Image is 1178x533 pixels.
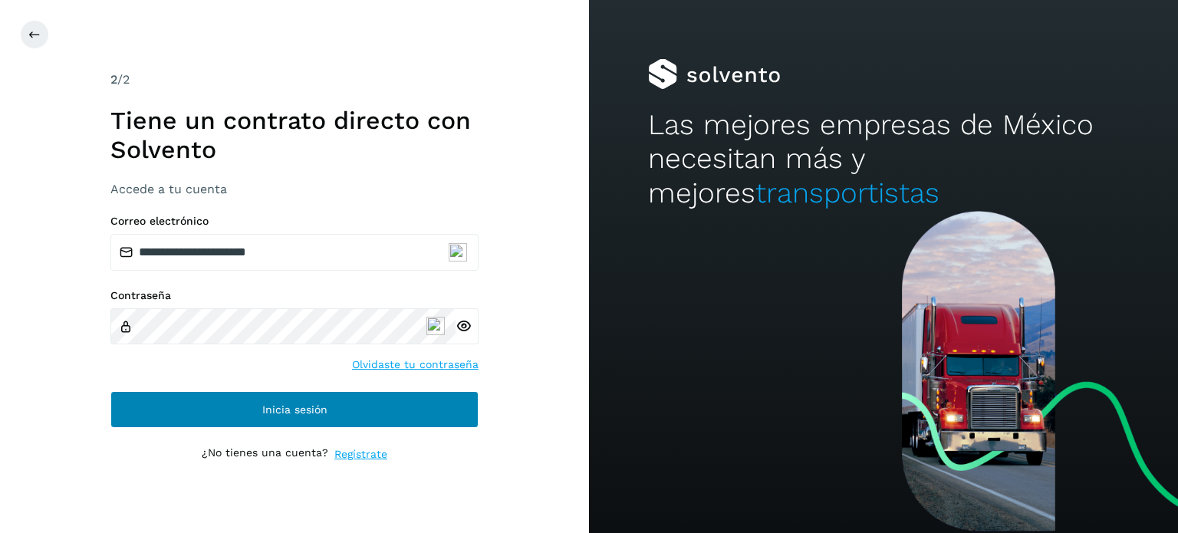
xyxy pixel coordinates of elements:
a: Olvidaste tu contraseña [352,357,479,373]
img: npw-badge-icon-locked.svg [449,243,467,262]
label: Contraseña [110,289,479,302]
button: Inicia sesión [110,391,479,428]
a: Regístrate [334,446,387,462]
span: transportistas [755,176,939,209]
h3: Accede a tu cuenta [110,182,479,196]
div: /2 [110,71,479,89]
label: Correo electrónico [110,215,479,228]
span: 2 [110,72,117,87]
img: npw-badge-icon-locked.svg [426,317,445,335]
h2: Las mejores empresas de México necesitan más y mejores [648,108,1119,210]
h1: Tiene un contrato directo con Solvento [110,106,479,165]
p: ¿No tienes una cuenta? [202,446,328,462]
span: Inicia sesión [262,404,327,415]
